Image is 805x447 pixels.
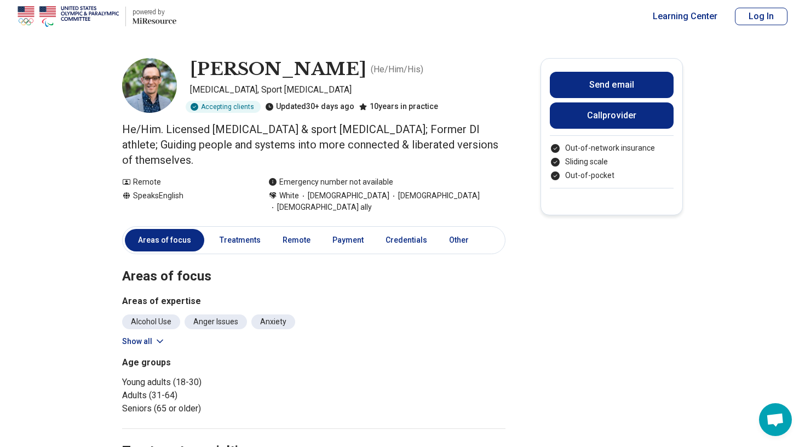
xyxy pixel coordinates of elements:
[125,229,204,251] a: Areas of focus
[251,314,295,329] li: Anxiety
[122,176,246,188] div: Remote
[359,101,438,113] div: 10 years in practice
[122,314,180,329] li: Alcohol Use
[190,58,366,81] h1: [PERSON_NAME]
[276,229,317,251] a: Remote
[735,8,787,25] button: Log In
[122,58,177,113] img: Ryan Sappington, Psychologist
[122,356,309,369] h3: Age groups
[550,102,674,129] button: Callprovider
[299,190,389,202] span: [DEMOGRAPHIC_DATA]
[213,229,267,251] a: Treatments
[122,241,505,286] h2: Areas of focus
[122,389,309,402] li: Adults (31-64)
[268,202,372,213] span: [DEMOGRAPHIC_DATA] ally
[279,190,299,202] span: White
[653,10,717,23] a: Learning Center
[122,376,309,389] li: Young adults (18-30)
[550,142,674,154] li: Out-of-network insurance
[326,229,370,251] a: Payment
[186,101,261,113] div: Accepting clients
[389,190,480,202] span: [DEMOGRAPHIC_DATA]
[265,101,354,113] div: Updated 30+ days ago
[122,402,309,415] li: Seniors (65 or older)
[371,63,423,76] p: ( He/Him/His )
[190,83,505,96] p: [MEDICAL_DATA], Sport [MEDICAL_DATA]
[550,142,674,181] ul: Payment options
[133,8,176,16] p: powered by
[122,190,246,213] div: Speaks English
[268,176,393,188] div: Emergency number not available
[122,336,165,347] button: Show all
[122,295,505,308] h3: Areas of expertise
[550,156,674,168] li: Sliding scale
[759,403,792,436] div: Open chat
[550,170,674,181] li: Out-of-pocket
[122,122,505,168] p: He/Him. Licensed [MEDICAL_DATA] & sport [MEDICAL_DATA]; Former DI athlete; Guiding people and sys...
[442,229,482,251] a: Other
[550,72,674,98] button: Send email
[379,229,434,251] a: Credentials
[185,314,247,329] li: Anger Issues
